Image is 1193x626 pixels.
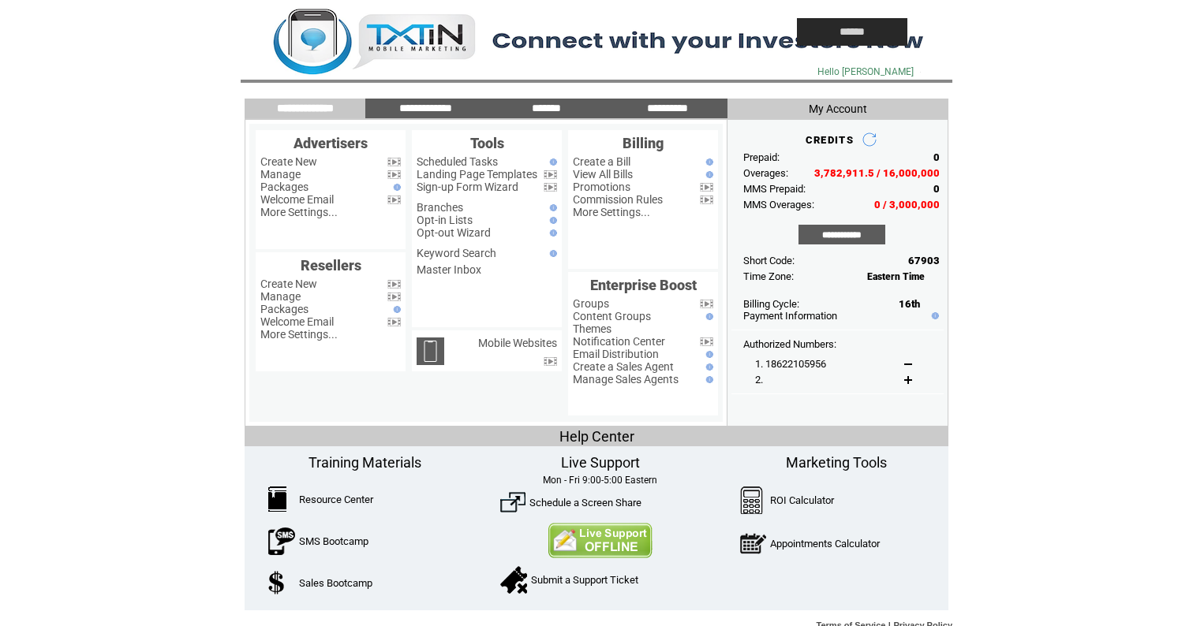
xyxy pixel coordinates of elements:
span: 3,782,911.5 / 16,000,000 [814,167,940,179]
img: video.png [387,318,401,326]
span: Authorized Numbers: [743,338,836,350]
img: help.gif [702,376,713,383]
span: Prepaid: [743,151,780,163]
span: My Account [809,102,867,115]
span: 67903 [908,255,940,266]
a: Commission Rules [573,193,663,206]
a: Opt-out Wizard [417,226,491,239]
span: Mon - Fri 9:00-5:00 Eastern [543,475,657,486]
img: video.png [700,183,713,192]
img: video.png [544,183,557,192]
img: video.png [700,196,713,204]
span: MMS Prepaid: [743,183,806,195]
a: Create a Sales Agent [573,360,674,373]
span: Overages: [743,167,788,179]
span: Billing Cycle: [743,298,799,310]
a: Scheduled Tasks [417,155,498,168]
img: video.png [387,170,401,179]
span: Billing [623,135,664,151]
span: Live Support [561,454,640,471]
img: help.gif [546,229,557,237]
span: Resellers [301,257,361,274]
img: help.gif [928,312,939,319]
a: Manage [260,168,301,181]
a: Manage Sales Agents [573,373,679,386]
span: Advertisers [294,135,368,151]
span: Time Zone: [743,270,794,282]
img: help.gif [702,363,713,371]
img: video.png [387,196,401,204]
a: Submit a Support Ticket [531,574,638,586]
a: Mobile Websites [478,337,557,349]
a: More Settings... [260,328,338,341]
img: video.png [544,170,557,179]
a: Promotions [573,181,630,193]
span: Short Code: [743,255,795,266]
a: Welcome Email [260,315,334,328]
span: 1. 18622105956 [755,358,826,370]
img: SupportTicket.png [500,566,527,594]
img: video.png [387,293,401,301]
a: Branches [417,201,463,214]
a: ROI Calculator [770,494,834,506]
img: ScreenShare.png [500,490,525,515]
a: Payment Information [743,310,837,322]
a: Create a Bill [573,155,630,168]
a: Themes [573,322,611,335]
img: mobile-websites.png [417,337,444,365]
span: CREDITS [806,134,854,146]
a: Opt-in Lists [417,214,473,226]
span: 0 [933,151,940,163]
img: help.gif [546,158,557,166]
a: Master Inbox [417,263,481,276]
a: More Settings... [573,206,650,218]
span: Training Materials [309,454,421,471]
img: help.gif [390,184,401,191]
a: Welcome Email [260,193,334,206]
a: Content Groups [573,310,651,322]
span: 2. [755,374,763,386]
a: Landing Page Templates [417,168,537,181]
a: SMS Bootcamp [299,535,368,547]
img: help.gif [702,351,713,358]
img: video.png [387,158,401,166]
img: SalesBootcamp.png [268,571,286,594]
img: SMSBootcamp.png [268,527,295,555]
img: ResourceCenter.png [268,486,286,512]
a: Notification Center [573,335,665,348]
img: help.gif [702,158,713,166]
a: Appointments Calculator [770,538,880,550]
span: Enterprise Boost [590,277,697,293]
span: Hello [PERSON_NAME] [817,66,914,77]
a: Schedule a Screen Share [529,497,641,509]
img: Contact Us [548,523,653,558]
a: Create New [260,155,317,168]
img: help.gif [546,250,557,257]
a: Email Distribution [573,348,659,360]
img: help.gif [390,306,401,313]
img: AppointmentCalc.png [740,530,766,557]
span: 0 [933,183,940,195]
a: Sales Bootcamp [299,577,372,589]
a: Groups [573,297,609,310]
img: help.gif [702,313,713,320]
img: help.gif [546,204,557,211]
a: Sign-up Form Wizard [417,181,518,193]
img: Calculator.png [740,486,764,514]
a: Keyword Search [417,247,496,259]
a: Create New [260,278,317,290]
a: Manage [260,290,301,303]
a: Packages [260,181,309,193]
a: View All Bills [573,168,633,181]
img: video.png [700,337,713,346]
a: More Settings... [260,206,338,218]
span: Eastern Time [867,271,925,282]
img: help.gif [546,217,557,224]
img: video.png [700,300,713,308]
span: Tools [470,135,504,151]
img: help.gif [702,171,713,178]
span: 16th [899,298,920,310]
a: Packages [260,303,309,315]
span: Marketing Tools [786,454,887,471]
img: video.png [544,357,557,366]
